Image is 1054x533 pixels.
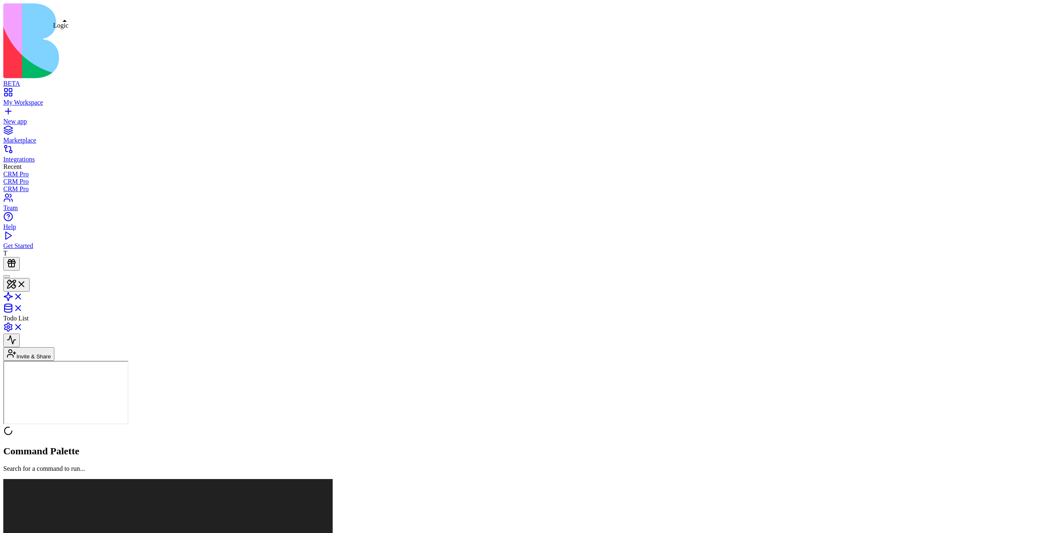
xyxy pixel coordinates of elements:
a: New app [3,110,1051,125]
a: CRM Pro [3,185,1051,193]
a: CRM Pro [3,171,1051,178]
a: Marketplace [3,129,1051,144]
div: Help [3,223,1051,231]
a: CRM Pro [3,178,1051,185]
div: Integrations [3,156,1051,163]
span: Recent [3,163,21,170]
a: BETA [3,72,1051,87]
div: Get Started [3,242,1051,250]
div: Team [3,204,1051,212]
a: Get Started [3,235,1051,250]
img: logo [3,3,334,78]
div: New app [3,118,1051,125]
a: Help [3,216,1051,231]
p: Search for a command to run... [3,465,1051,472]
span: Todo List [3,315,29,322]
span: T [3,250,7,257]
div: Logic [53,22,68,29]
button: Invite & Share [3,347,54,361]
div: BETA [3,80,1051,87]
a: Integrations [3,148,1051,163]
a: Team [3,197,1051,212]
div: Marketplace [3,137,1051,144]
div: My Workspace [3,99,1051,106]
h2: Command Palette [3,446,1051,457]
a: My Workspace [3,91,1051,106]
